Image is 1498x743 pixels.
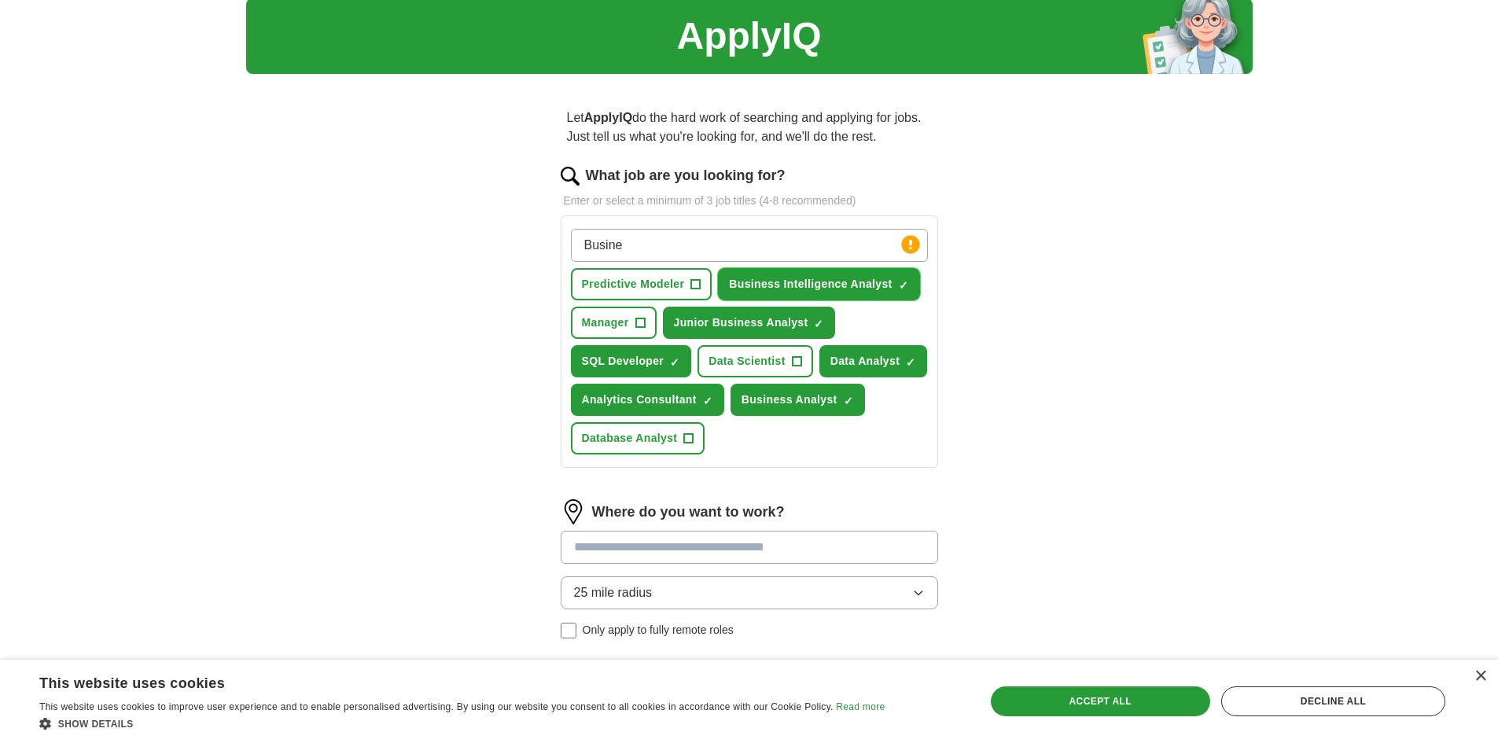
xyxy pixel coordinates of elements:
button: Predictive Modeler [571,268,712,300]
strong: ApplyIQ [584,111,632,124]
span: Business Intelligence Analyst [729,276,892,292]
div: Close [1474,671,1486,682]
input: Only apply to fully remote roles [561,623,576,638]
span: Analytics Consultant [582,392,697,408]
button: Database Analyst [571,422,705,454]
p: Let do the hard work of searching and applying for jobs. Just tell us what you're looking for, an... [561,102,938,153]
button: Business Analyst✓ [731,384,865,416]
div: Show details [39,715,885,731]
span: SQL Developer [582,353,664,370]
label: Where do you want to work? [592,502,785,523]
button: 25 mile radius [561,576,938,609]
span: Show details [58,719,134,730]
span: Junior Business Analyst [674,314,808,331]
span: ✓ [814,318,823,330]
span: ✓ [844,395,853,407]
input: Type a job title and press enter [571,229,928,262]
span: Business Analyst [742,392,837,408]
div: Accept all [991,686,1210,716]
span: Data Scientist [709,353,786,370]
span: Only apply to fully remote roles [583,622,734,638]
span: This website uses cookies to improve user experience and to enable personalised advertising. By u... [39,701,834,712]
button: Manager [571,307,657,339]
a: Read more, opens a new window [836,701,885,712]
label: What job are you looking for? [586,165,786,186]
div: Decline all [1221,686,1445,716]
span: Predictive Modeler [582,276,685,292]
button: Junior Business Analyst✓ [663,307,836,339]
button: Analytics Consultant✓ [571,384,724,416]
span: Database Analyst [582,430,678,447]
span: ✓ [703,395,712,407]
button: Business Intelligence Analyst✓ [718,268,919,300]
span: Data Analyst [830,353,900,370]
button: Data Analyst✓ [819,345,928,377]
img: search.png [561,167,580,186]
p: Enter or select a minimum of 3 job titles (4-8 recommended) [561,193,938,209]
span: ✓ [899,279,908,292]
img: location.png [561,499,586,524]
span: ✓ [670,356,679,369]
div: This website uses cookies [39,669,845,693]
span: Manager [582,314,629,331]
h1: ApplyIQ [676,8,821,64]
button: Data Scientist [697,345,813,377]
span: 25 mile radius [574,583,653,602]
button: SQL Developer✓ [571,345,692,377]
span: ✓ [906,356,915,369]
